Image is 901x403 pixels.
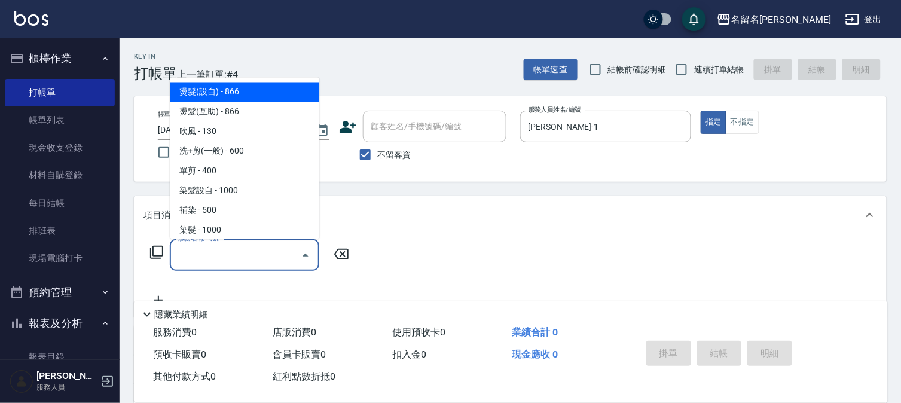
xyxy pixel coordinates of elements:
[170,122,319,142] span: 吹風 - 130
[153,349,206,360] span: 預收卡販賣 0
[273,349,326,360] span: 會員卡販賣 0
[36,370,97,382] h5: [PERSON_NAME]
[5,134,115,161] a: 現金收支登錄
[5,79,115,106] a: 打帳單
[273,371,335,382] span: 紅利點數折抵 0
[158,120,303,140] input: YYYY/MM/DD hh:mm
[5,43,115,74] button: 櫃檯作業
[5,106,115,134] a: 帳單列表
[14,11,48,26] img: Logo
[296,246,315,265] button: Close
[5,161,115,189] a: 材料自購登錄
[682,7,706,31] button: save
[134,196,887,234] div: 項目消費
[158,110,183,119] label: 帳單日期
[134,53,177,60] h2: Key In
[153,371,216,382] span: 其他付款方式 0
[177,67,239,82] span: 上一筆訂單:#4
[392,349,426,360] span: 扣入金 0
[273,326,316,338] span: 店販消費 0
[378,149,411,161] span: 不留客資
[308,116,337,145] button: Choose date, selected date is 2025-10-12
[170,201,319,221] span: 補染 - 500
[154,309,208,321] p: 隱藏業績明細
[170,161,319,181] span: 單剪 - 400
[5,277,115,308] button: 預約管理
[5,217,115,245] a: 排班表
[10,370,33,393] img: Person
[392,326,445,338] span: 使用預收卡 0
[143,209,179,222] p: 項目消費
[170,102,319,122] span: 燙髮(互助) - 866
[841,8,887,30] button: 登出
[694,63,744,76] span: 連續打單結帳
[5,190,115,217] a: 每日結帳
[512,326,558,338] span: 業績合計 0
[608,63,667,76] span: 結帳前確認明細
[701,111,726,134] button: 指定
[134,65,177,82] h3: 打帳單
[512,349,558,360] span: 現金應收 0
[170,221,319,240] span: 染髮 - 1000
[731,12,831,27] div: 名留名[PERSON_NAME]
[170,181,319,201] span: 染髮設自 - 1000
[524,59,578,81] button: 帳單速查
[170,142,319,161] span: 洗+剪(一般) - 600
[712,7,836,32] button: 名留名[PERSON_NAME]
[36,382,97,393] p: 服務人員
[5,308,115,339] button: 報表及分析
[170,83,319,102] span: 燙髮(設自) - 866
[5,343,115,371] a: 報表目錄
[726,111,759,134] button: 不指定
[5,245,115,272] a: 現場電腦打卡
[153,326,197,338] span: 服務消費 0
[529,105,581,114] label: 服務人員姓名/編號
